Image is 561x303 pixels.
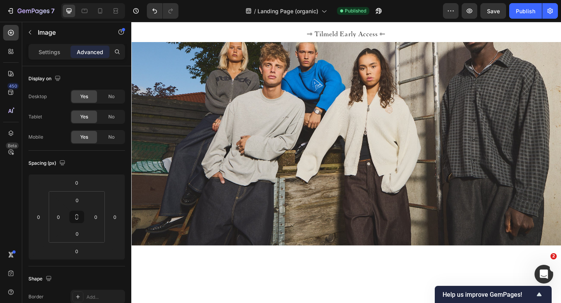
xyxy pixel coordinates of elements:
input: 0 [69,177,85,188]
div: Spacing (px) [28,158,67,169]
div: 450 [7,83,19,89]
input: 0 [109,211,121,223]
div: Add... [86,294,123,301]
p: Image [38,28,104,37]
div: Beta [6,143,19,149]
span: Yes [80,93,88,100]
input: 0px [53,211,64,223]
span: No [108,134,115,141]
div: Publish [516,7,535,15]
input: 0px [90,211,102,223]
p: 7 [51,6,55,16]
span: Yes [80,134,88,141]
input: 0px [69,228,85,240]
div: Shape [28,274,53,284]
div: Desktop [28,93,47,100]
iframe: Design area [131,22,561,303]
span: No [108,113,115,120]
span: Landing Page (organic) [258,7,318,15]
span: No [108,93,115,100]
div: Undo/Redo [147,3,178,19]
div: Mobile [28,134,43,141]
div: Border [28,293,44,300]
span: Yes [80,113,88,120]
button: Publish [509,3,542,19]
span: Help us improve GemPages! [443,291,535,298]
input: 0 [33,211,44,223]
iframe: Intercom live chat [535,265,553,284]
div: Tablet [28,113,42,120]
input: 0 [69,245,85,257]
span: Published [345,7,366,14]
p: Settings [39,48,60,56]
span: Save [487,8,500,14]
div: Display on [28,74,62,84]
p: Advanced [77,48,103,56]
button: 7 [3,3,58,19]
button: Show survey - Help us improve GemPages! [443,290,544,299]
button: Save [480,3,506,19]
span: 2 [550,253,557,259]
span: / [254,7,256,15]
input: 0px [69,194,85,206]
